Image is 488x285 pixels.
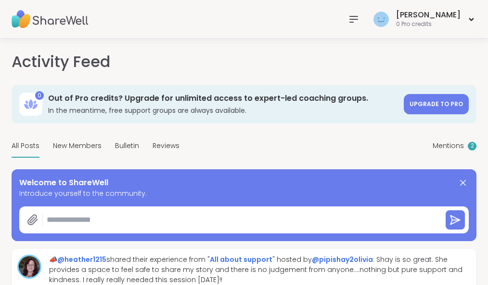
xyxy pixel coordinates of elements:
span: 2 [471,142,474,150]
h1: Activity Feed [12,50,110,73]
div: 0 Pro credits [396,20,461,28]
span: All Posts [12,141,39,151]
a: All about support [210,255,272,264]
a: heather1215 [17,255,41,279]
a: Upgrade to Pro [404,94,469,114]
h3: In the meantime, free support groups are always available. [48,106,398,115]
img: ShareWell Nav Logo [12,2,89,36]
span: Bulletin [115,141,139,151]
span: Reviews [153,141,180,151]
a: @heather1215 [57,255,106,264]
div: [PERSON_NAME] [396,10,461,20]
a: @pipishay2olivia [312,255,373,264]
span: Upgrade to Pro [410,100,463,108]
h3: Out of Pro credits? Upgrade for unlimited access to expert-led coaching groups. [48,93,398,104]
span: Introduce yourself to the community. [19,189,469,199]
img: Gilnanelson [373,12,389,27]
span: Welcome to ShareWell [19,177,108,189]
img: heather1215 [19,256,40,277]
span: Mentions [433,141,464,151]
div: 0 [35,91,44,100]
span: New Members [53,141,102,151]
